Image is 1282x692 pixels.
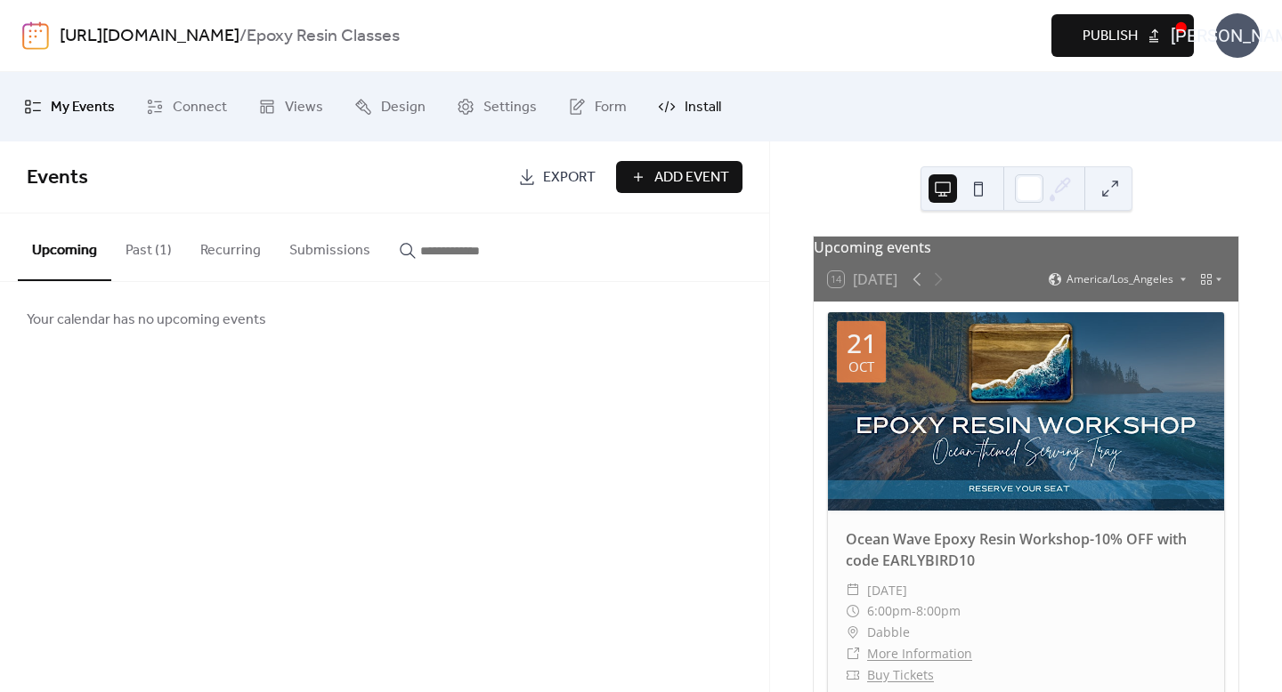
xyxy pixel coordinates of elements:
[275,213,385,279] button: Submissions
[1051,14,1194,57] button: Publish
[654,167,729,189] span: Add Event
[483,93,537,122] span: Settings
[912,600,916,622] span: -
[18,213,111,281] button: Upcoming
[239,20,247,53] b: /
[847,330,877,357] div: 21
[846,622,860,643] div: ​
[645,79,734,134] a: Install
[27,158,88,197] span: Events
[555,79,640,134] a: Form
[285,93,323,122] span: Views
[846,643,860,664] div: ​
[916,600,961,622] span: 8:00pm
[1083,26,1138,47] span: Publish
[595,93,627,122] span: Form
[846,600,860,622] div: ​
[27,310,266,331] span: Your calendar has no upcoming events
[186,213,275,279] button: Recurring
[867,580,907,601] span: [DATE]
[505,161,609,193] a: Export
[133,79,240,134] a: Connect
[11,79,128,134] a: My Events
[867,600,912,622] span: 6:00pm
[173,93,227,122] span: Connect
[867,645,972,662] a: More Information
[60,20,239,53] a: [URL][DOMAIN_NAME]
[685,93,721,122] span: Install
[846,529,1187,570] a: Ocean Wave Epoxy Resin Workshop-10% OFF with code EARLYBIRD10
[814,237,1238,258] div: Upcoming events
[381,93,426,122] span: Design
[1215,13,1260,58] div: [PERSON_NAME]
[867,666,934,683] a: Buy Tickets
[245,79,337,134] a: Views
[247,20,400,53] b: Epoxy Resin Classes
[543,167,596,189] span: Export
[848,360,874,374] div: Oct
[341,79,439,134] a: Design
[846,580,860,601] div: ​
[443,79,550,134] a: Settings
[616,161,742,193] button: Add Event
[846,664,860,686] div: ​
[51,93,115,122] span: My Events
[1067,274,1173,285] span: America/Los_Angeles
[111,213,186,279] button: Past (1)
[867,622,910,643] span: Dabble
[22,21,49,50] img: logo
